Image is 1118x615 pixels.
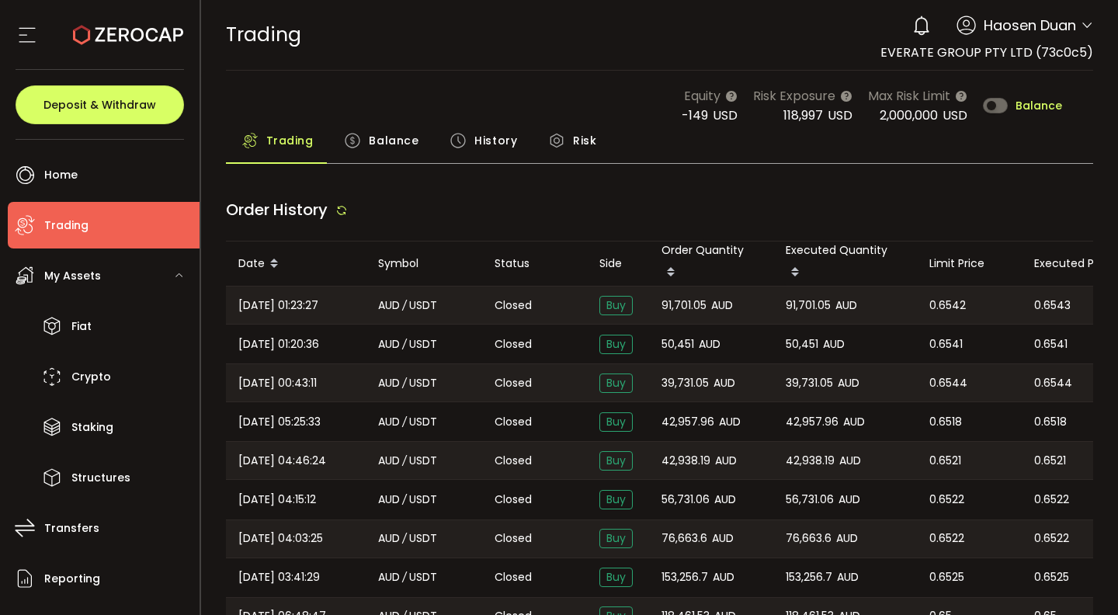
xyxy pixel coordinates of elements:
span: 0.6522 [1034,530,1069,547]
span: Closed [495,375,532,391]
div: Symbol [366,255,482,273]
span: 39,731.05 [786,374,833,392]
div: Limit Price [917,255,1022,273]
span: Buy [599,490,633,509]
span: 0.6544 [1034,374,1072,392]
span: AUD [711,297,733,314]
span: AUD [378,297,400,314]
span: Reporting [44,568,100,590]
span: 0.6522 [929,530,964,547]
span: 0.6521 [929,452,961,470]
span: EVERATE GROUP PTY LTD (73c0c5) [880,43,1093,61]
span: AUD [714,491,736,509]
span: Closed [495,414,532,430]
span: USD [828,106,852,124]
div: Side [587,255,649,273]
span: Closed [495,530,532,547]
span: USDT [409,530,437,547]
span: Closed [495,453,532,469]
span: Home [44,164,78,186]
span: 0.6544 [929,374,967,392]
span: [DATE] 03:41:29 [238,568,320,586]
span: Transfers [44,517,99,540]
span: [DATE] 01:23:27 [238,297,318,314]
span: Balance [369,125,418,156]
span: 76,663.6 [661,530,707,547]
button: Deposit & Withdraw [16,85,184,124]
span: AUD [839,452,861,470]
span: AUD [837,568,859,586]
span: Buy [599,529,633,548]
span: AUD [719,413,741,431]
span: 0.6522 [1034,491,1069,509]
div: Order Quantity [649,241,773,286]
span: 42,938.19 [786,452,835,470]
span: AUD [699,335,720,353]
span: Structures [71,467,130,489]
span: AUD [714,374,735,392]
span: Equity [684,86,720,106]
span: Buy [599,335,633,354]
span: [DATE] 05:25:33 [238,413,321,431]
span: [DATE] 04:46:24 [238,452,326,470]
span: 42,957.96 [661,413,714,431]
em: / [402,335,407,353]
em: / [402,491,407,509]
span: AUD [836,530,858,547]
span: AUD [378,413,400,431]
span: Fiat [71,315,92,338]
span: 0.6541 [929,335,963,353]
span: 91,701.05 [786,297,831,314]
span: 39,731.05 [661,374,709,392]
em: / [402,452,407,470]
div: Status [482,255,587,273]
span: Buy [599,296,633,315]
span: [DATE] 00:43:11 [238,374,317,392]
span: Buy [599,374,633,393]
span: AUD [838,374,859,392]
span: 42,938.19 [661,452,710,470]
span: 0.6543 [1034,297,1071,314]
span: AUD [378,530,400,547]
span: Risk Exposure [753,86,835,106]
span: 118,997 [783,106,823,124]
em: / [402,297,407,314]
em: / [402,530,407,547]
span: AUD [838,491,860,509]
span: AUD [378,374,400,392]
span: Trading [44,214,89,237]
span: USDT [409,297,437,314]
span: AUD [715,452,737,470]
span: [DATE] 01:20:36 [238,335,319,353]
span: Buy [599,568,633,587]
em: / [402,374,407,392]
span: 153,256.7 [661,568,708,586]
span: 0.6518 [1034,413,1067,431]
span: Closed [495,336,532,353]
span: Closed [495,297,532,314]
span: AUD [835,297,857,314]
span: Buy [599,412,633,432]
em: / [402,568,407,586]
span: Max Risk Limit [868,86,950,106]
span: 0.6521 [1034,452,1066,470]
span: USD [713,106,738,124]
span: 153,256.7 [786,568,832,586]
span: 2,000,000 [880,106,938,124]
span: AUD [713,568,734,586]
span: Trading [266,125,314,156]
span: 42,957.96 [786,413,838,431]
span: Trading [226,21,301,48]
iframe: Chat Widget [1040,540,1118,615]
span: Crypto [71,366,111,388]
span: USDT [409,335,437,353]
span: Deposit & Withdraw [43,99,156,110]
span: 0.6525 [1034,568,1069,586]
span: USDT [409,491,437,509]
span: My Assets [44,265,101,287]
span: 56,731.06 [786,491,834,509]
span: History [474,125,517,156]
span: 0.6525 [929,568,964,586]
span: Buy [599,451,633,471]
